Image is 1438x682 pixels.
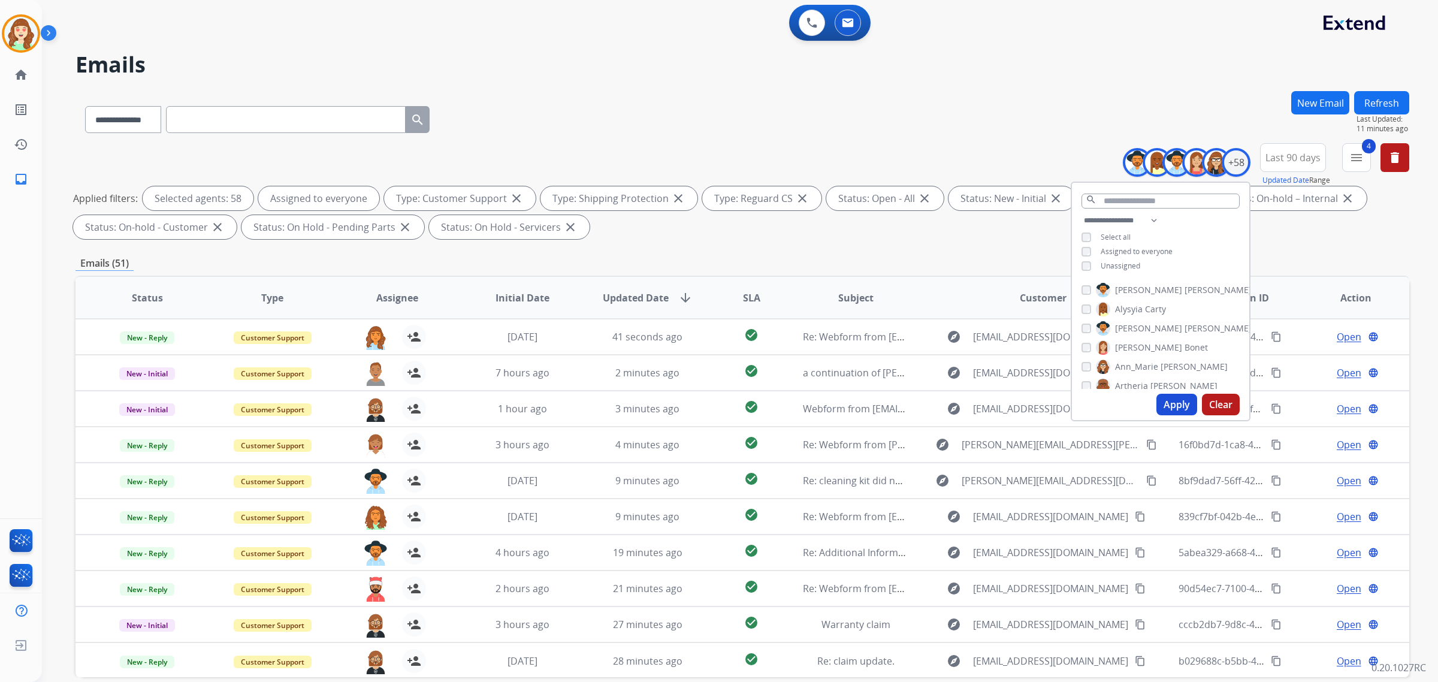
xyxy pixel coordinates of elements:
div: Status: On-hold – Internal [1211,186,1367,210]
img: agent-avatar [364,361,388,386]
span: Customer [1020,291,1067,305]
span: Open [1337,437,1361,452]
div: Assigned to everyone [258,186,379,210]
span: New - Initial [119,403,175,416]
span: Unassigned [1101,261,1140,271]
span: Open [1337,654,1361,668]
span: Customer Support [234,511,312,524]
mat-icon: check_circle [744,328,759,342]
span: [DATE] [507,510,537,523]
span: [PERSON_NAME] [1161,361,1228,373]
span: Assignee [376,291,418,305]
mat-icon: person_add [407,366,421,380]
mat-icon: explore [947,366,961,380]
button: Apply [1156,394,1197,415]
mat-icon: check_circle [744,580,759,594]
mat-icon: language [1368,511,1379,522]
span: New - Reply [120,583,174,596]
div: Status: New - Initial [948,186,1075,210]
span: Customer Support [234,403,312,416]
mat-icon: close [1049,191,1063,206]
mat-icon: content_copy [1271,475,1282,486]
mat-icon: inbox [14,172,28,186]
div: Status: Open - All [826,186,944,210]
span: Re: claim update. [817,654,895,668]
span: Customer Support [234,367,312,380]
mat-icon: explore [935,437,950,452]
span: Re: Webform from [EMAIL_ADDRESS][DOMAIN_NAME] on [DATE] [803,510,1090,523]
span: 839cf7bf-042b-4eb2-a343-1812788fe23e [1179,510,1357,523]
mat-icon: explore [947,581,961,596]
span: Re: Webform from [EMAIL_ADDRESS][DOMAIN_NAME] on [DATE] [803,330,1090,343]
mat-icon: language [1368,583,1379,594]
mat-icon: check_circle [744,364,759,378]
img: avatar [4,17,38,50]
div: Type: Customer Support [384,186,536,210]
span: Subject [838,291,874,305]
img: agent-avatar [364,541,388,566]
mat-icon: explore [947,330,961,344]
mat-icon: close [398,220,412,234]
p: Applied filters: [73,191,138,206]
span: a continuation of [PERSON_NAME] claim [803,366,983,379]
mat-icon: close [210,220,225,234]
span: Last Updated: [1357,114,1409,124]
span: New - Reply [120,475,174,488]
mat-icon: list_alt [14,102,28,117]
span: [EMAIL_ADDRESS][DOMAIN_NAME] [973,654,1128,668]
span: Open [1337,402,1361,416]
span: [PERSON_NAME][EMAIL_ADDRESS][DOMAIN_NAME] [962,473,1139,488]
mat-icon: arrow_downward [678,291,693,305]
span: New - Reply [120,511,174,524]
span: [EMAIL_ADDRESS][DOMAIN_NAME] [973,581,1128,596]
mat-icon: close [563,220,578,234]
button: New Email [1291,91,1349,114]
h2: Emails [75,53,1409,77]
mat-icon: explore [935,473,950,488]
span: Initial Date [496,291,549,305]
mat-icon: language [1368,475,1379,486]
span: Open [1337,366,1361,380]
span: 4 hours ago [496,546,549,559]
span: 3 minutes ago [615,402,679,415]
mat-icon: explore [947,654,961,668]
p: Emails (51) [75,256,134,271]
mat-icon: content_copy [1135,619,1146,630]
mat-icon: close [671,191,685,206]
span: [EMAIL_ADDRESS][DOMAIN_NAME] [973,402,1128,416]
span: Open [1337,509,1361,524]
img: agent-avatar [364,325,388,350]
span: 2 minutes ago [615,366,679,379]
button: 4 [1342,143,1371,172]
mat-icon: close [917,191,932,206]
mat-icon: check_circle [744,652,759,666]
mat-icon: content_copy [1271,439,1282,450]
mat-icon: home [14,68,28,82]
mat-icon: person_add [407,473,421,488]
span: Warranty claim [821,618,890,631]
mat-icon: content_copy [1146,439,1157,450]
span: 41 seconds ago [612,330,682,343]
button: Last 90 days [1260,143,1326,172]
mat-icon: content_copy [1135,656,1146,666]
span: Re: cleaning kit did not work for repair [803,474,975,487]
mat-icon: language [1368,619,1379,630]
div: Status: On Hold - Pending Parts [241,215,424,239]
span: New - Initial [119,367,175,380]
span: New - Reply [120,656,174,668]
mat-icon: content_copy [1271,547,1282,558]
span: Re: Webform from [EMAIL_ADDRESS][DOMAIN_NAME] on [DATE] [803,582,1090,595]
span: cccb2db7-9d8c-4d2a-95ef-869d5432cd33 [1179,618,1362,631]
mat-icon: history [14,137,28,152]
mat-icon: close [509,191,524,206]
mat-icon: close [1340,191,1355,206]
div: Status: On-hold - Customer [73,215,237,239]
span: Customer Support [234,656,312,668]
mat-icon: content_copy [1135,547,1146,558]
span: Status [132,291,163,305]
span: 4 [1362,139,1376,153]
mat-icon: content_copy [1271,583,1282,594]
span: [PERSON_NAME] [1185,284,1252,296]
mat-icon: content_copy [1271,511,1282,522]
button: Refresh [1354,91,1409,114]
